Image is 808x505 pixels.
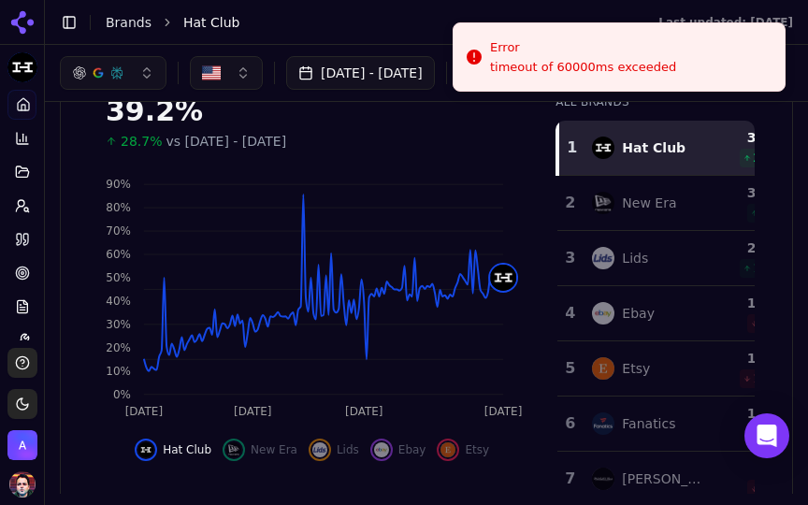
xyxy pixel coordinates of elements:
[337,442,359,457] span: Lids
[622,194,676,212] div: New Era
[113,388,131,401] tspan: 0%
[592,137,614,159] img: hat club
[490,265,516,291] img: hat club
[309,439,359,461] button: Show lids data
[106,295,131,308] tspan: 40%
[9,471,36,498] button: Open user button
[166,132,286,151] span: vs [DATE] - [DATE]
[106,224,131,238] tspan: 70%
[565,468,573,490] div: 7
[725,128,792,147] div: 39.2 %
[565,192,573,214] div: 2
[223,439,297,461] button: Show new era data
[183,13,239,32] span: Hat Club
[125,405,163,418] tspan: [DATE]
[592,192,614,214] img: new era
[286,56,435,90] button: [DATE] - [DATE]
[138,442,153,457] img: hat club
[106,248,131,261] tspan: 60%
[592,412,614,435] img: fanatics
[312,442,327,457] img: lids
[106,201,131,214] tspan: 80%
[106,15,151,30] a: Brands
[622,359,650,378] div: Etsy
[7,52,37,82] button: Current brand: Hat Club
[592,357,614,380] img: etsy
[622,414,675,433] div: Fanatics
[725,349,792,368] div: 10.9 %
[622,304,655,323] div: Ebay
[7,430,37,460] img: Admin
[490,38,676,57] div: Error
[565,247,573,269] div: 3
[753,151,788,166] span: 28.7 %
[398,442,426,457] span: Ebay
[622,249,648,267] div: Lids
[484,405,522,418] tspan: [DATE]
[251,442,297,457] span: New Era
[7,52,37,82] img: Hat Club
[658,15,793,30] div: Last updated: [DATE]
[753,261,788,276] span: 12.1 %
[106,271,131,284] tspan: 50%
[440,442,455,457] img: etsy
[374,442,389,457] img: ebay
[370,439,426,461] button: Show ebay data
[555,94,755,109] div: All Brands
[106,178,131,191] tspan: 90%
[106,318,131,331] tspan: 30%
[437,439,489,461] button: Show etsy data
[622,469,710,488] div: [PERSON_NAME] & [PERSON_NAME]
[565,357,573,380] div: 5
[592,468,614,490] img: mitchell & ness
[744,413,789,458] div: Open Intercom Messenger
[592,302,614,325] img: ebay
[490,59,676,76] div: timeout of 60000ms exceeded
[7,430,37,460] button: Open organization switcher
[202,64,221,82] img: United States
[9,471,36,498] img: Deniz Ozcan
[592,247,614,269] img: lids
[565,302,573,325] div: 4
[465,442,489,457] span: Etsy
[725,459,792,478] div: 8.3 %
[345,405,382,418] tspan: [DATE]
[565,412,573,435] div: 6
[234,405,271,418] tspan: [DATE]
[725,294,792,312] div: 11.5 %
[725,183,792,202] div: 36.3 %
[106,365,131,378] tspan: 10%
[163,442,211,457] span: Hat Club
[753,371,788,386] span: 13.7 %
[725,404,792,423] div: 10.6 %
[725,238,792,257] div: 20.9 %
[106,94,518,128] div: 39.2%
[106,341,131,354] tspan: 20%
[135,439,211,461] button: Hide hat club data
[622,138,685,157] div: Hat Club
[121,132,162,151] span: 28.7%
[567,137,573,159] div: 1
[226,442,241,457] img: new era
[106,13,621,32] nav: breadcrumb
